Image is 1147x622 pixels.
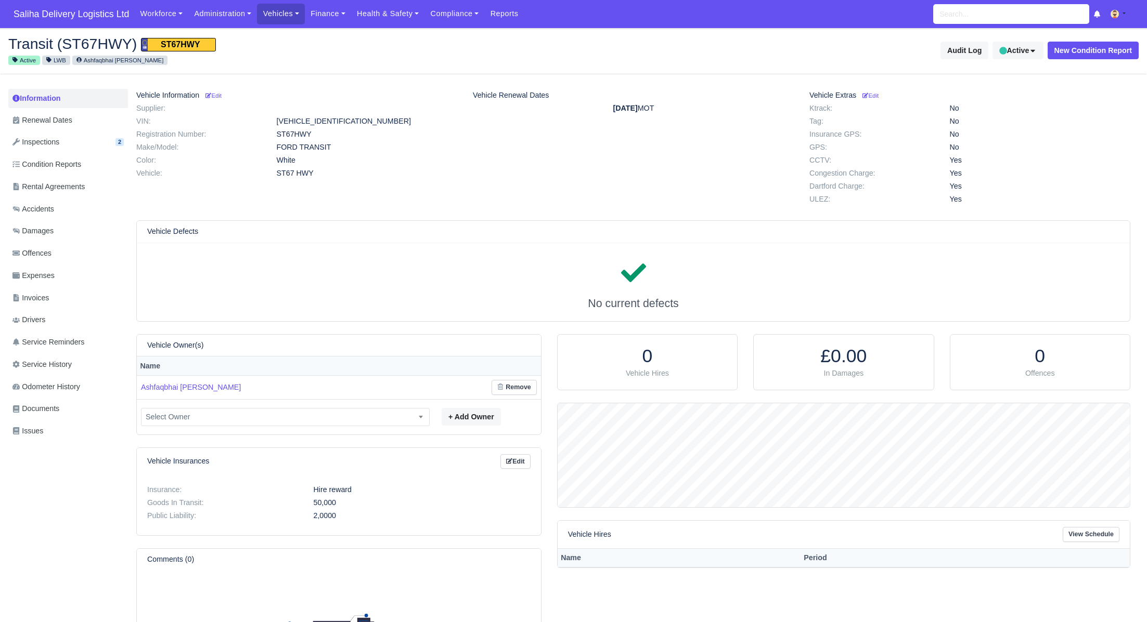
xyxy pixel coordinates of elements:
dt: CCTV: [802,156,942,165]
dt: VIN: [128,117,269,126]
dt: Registration Number: [128,130,269,139]
a: Accidents [8,199,128,219]
a: View Schedule [1063,527,1119,542]
button: New Condition Report [1048,42,1139,59]
a: Workforce [134,4,188,24]
a: Administration [188,4,257,24]
span: In Damages [823,369,864,377]
h6: Vehicle Hires [568,530,611,539]
span: Select Owner [141,411,429,424]
a: Compliance [424,4,484,24]
a: Invoices [8,288,128,308]
dd: No [942,130,1138,139]
th: Name [558,548,801,567]
span: Documents [12,403,59,415]
button: Remove [492,380,537,395]
a: Reports [484,4,524,24]
span: Offences [1025,369,1055,377]
span: Drivers [12,314,45,326]
strong: [DATE] [613,104,638,112]
a: Vehicles [257,4,305,24]
dt: Dartford Charge: [802,182,942,191]
dd: White [269,156,465,165]
a: Renewal Dates [8,110,128,130]
h6: Vehicle Defects [147,227,198,236]
dd: MOT [605,104,802,113]
dt: Vehicle: [128,169,269,178]
small: Edit [205,92,222,99]
dt: Supplier: [128,104,269,113]
a: Edit [203,91,222,99]
span: Renewal Dates [12,114,72,126]
h6: Vehicle Insurances [147,457,209,466]
a: Inspections 2 [8,132,128,152]
dd: 2,0000 [305,511,538,520]
small: Ashfaqbhai [PERSON_NAME] [72,56,168,65]
h6: Vehicle Information [136,91,457,100]
dt: Ktrack: [802,104,942,113]
a: Offences [8,243,128,263]
h6: Vehicle Extras [809,91,1130,100]
dt: Color: [128,156,269,165]
a: Drivers [8,310,128,330]
span: Offences [12,247,51,259]
span: Accidents [12,203,54,215]
dd: No [942,104,1138,113]
button: Audit Log [940,42,988,59]
dt: Make/Model: [128,143,269,152]
h6: Vehicle Owner(s) [147,341,203,350]
span: Expenses [12,270,55,282]
dd: Yes [942,169,1138,178]
dd: ST67HWY [269,130,465,139]
a: Service Reminders [8,332,128,352]
span: Vehicle Hires [626,369,669,377]
dd: No [942,117,1138,126]
a: Health & Safety [351,4,425,24]
dd: No [942,143,1138,152]
h2: Transit (ST67HWY) [8,36,566,51]
dd: Yes [942,195,1138,204]
a: Edit [500,454,531,469]
span: Service History [12,359,72,370]
h6: Comments (0) [147,555,194,564]
h6: Vehicle Renewal Dates [473,91,794,100]
a: Finance [305,4,351,24]
a: Saliha Delivery Logistics Ltd [8,4,134,24]
dt: Goods In Transit: [139,498,305,507]
span: ST67HWY [141,38,216,51]
dt: Insurance: [139,485,305,494]
span: Invoices [12,292,49,304]
a: Rental Agreements [8,177,128,197]
span: Condition Reports [12,158,81,170]
span: Issues [12,425,43,437]
dt: Public Liability: [139,511,305,520]
th: Period [801,548,1069,567]
a: Expenses [8,266,128,286]
dt: Tag: [802,117,942,126]
a: Damages [8,221,128,241]
small: Edit [862,92,879,99]
dt: ULEZ: [802,195,942,204]
span: Service Reminders [12,336,84,348]
h1: £0.00 [764,345,923,367]
dt: GPS: [802,143,942,152]
button: + Add Owner [442,408,501,426]
a: Service History [8,354,128,375]
a: Ashfaqbhai [PERSON_NAME] [141,383,241,391]
span: Rental Agreements [12,181,85,193]
span: Select Owner [141,408,430,426]
h1: 0 [568,345,727,367]
div: No current defects [147,254,1119,311]
small: Active [8,56,40,65]
h1: 0 [961,345,1119,367]
input: Search... [933,4,1089,24]
h4: No current defects [147,297,1119,311]
a: Issues [8,421,128,441]
dd: 50,000 [305,498,538,507]
div: Active [993,42,1043,59]
span: Odometer History [12,381,80,393]
span: 2 [115,138,124,146]
dt: Congestion Charge: [802,169,942,178]
a: Condition Reports [8,154,128,175]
